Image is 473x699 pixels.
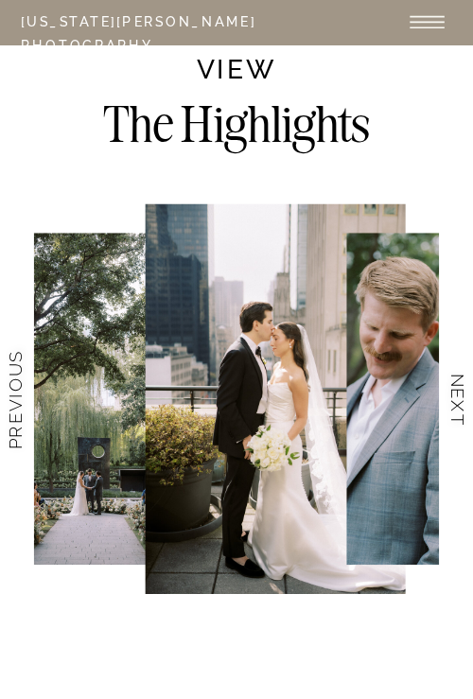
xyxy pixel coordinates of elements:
[1,323,26,474] h3: PREVIOUS
[66,98,406,154] h2: The Highlights
[21,10,377,36] a: [US_STATE][PERSON_NAME] Photography
[447,323,473,474] h3: NEXT
[79,56,394,87] h2: VIEW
